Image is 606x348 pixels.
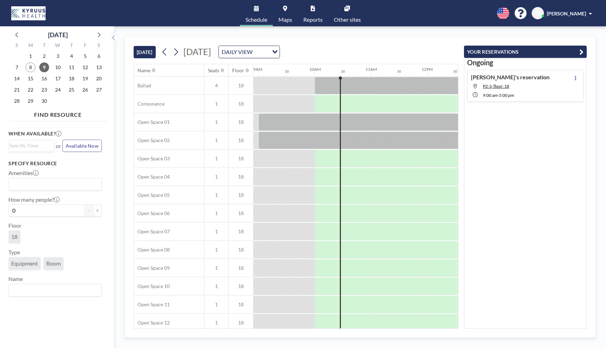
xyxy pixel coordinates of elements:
[134,228,170,235] span: Open Space 07
[39,51,49,61] span: Tuesday, September 2, 2025
[134,155,170,162] span: Open Space 03
[67,85,76,95] span: Thursday, September 25, 2025
[39,96,49,106] span: Tuesday, September 30, 2025
[134,174,170,180] span: Open Space 04
[467,58,584,67] h3: Ongoing
[26,51,35,61] span: Monday, September 1, 2025
[204,210,228,216] span: 1
[365,67,377,72] div: 11AM
[56,142,61,149] span: or
[26,74,35,83] span: Monday, September 15, 2025
[204,283,228,289] span: 1
[67,62,76,72] span: Thursday, September 11, 2025
[229,320,253,326] span: 18
[10,41,24,51] div: S
[334,17,361,22] span: Other sites
[204,119,228,125] span: 1
[397,69,401,74] div: 30
[137,67,150,74] div: Name
[134,82,151,89] span: Ballad
[53,85,63,95] span: Wednesday, September 24, 2025
[78,41,92,51] div: F
[62,140,102,152] button: Available Now
[93,205,102,216] button: +
[204,101,228,107] span: 1
[134,283,170,289] span: Open Space 10
[422,67,433,72] div: 12PM
[232,67,244,74] div: Floor
[229,210,253,216] span: 18
[65,41,78,51] div: T
[255,47,268,56] input: Search for option
[48,30,68,40] div: [DATE]
[53,51,63,61] span: Wednesday, September 3, 2025
[9,140,54,151] div: Search for option
[8,222,21,229] label: Floor
[94,74,104,83] span: Saturday, September 20, 2025
[204,82,228,89] span: 4
[204,228,228,235] span: 1
[67,51,76,61] span: Thursday, September 4, 2025
[204,265,228,271] span: 1
[134,46,156,58] button: [DATE]
[499,93,514,98] span: 5:00 PM
[24,41,38,51] div: M
[12,96,22,106] span: Sunday, September 28, 2025
[229,301,253,308] span: 18
[134,247,170,253] span: Open Space 08
[229,192,253,198] span: 18
[134,192,170,198] span: Open Space 05
[204,137,228,143] span: 1
[309,67,321,72] div: 10AM
[38,41,51,51] div: T
[53,74,63,83] span: Wednesday, September 17, 2025
[204,247,228,253] span: 1
[303,17,323,22] span: Reports
[67,74,76,83] span: Thursday, September 18, 2025
[12,62,22,72] span: Sunday, September 7, 2025
[80,85,90,95] span: Friday, September 26, 2025
[8,160,102,167] h3: Specify resource
[8,196,60,203] label: How many people?
[278,17,292,22] span: Maps
[134,301,170,308] span: Open Space 11
[8,275,23,282] label: Name
[483,83,509,89] span: P2-3, floor: 18
[26,96,35,106] span: Monday, September 29, 2025
[471,74,550,81] h4: [PERSON_NAME]'s reservation
[204,192,228,198] span: 1
[9,180,97,189] input: Search for option
[9,286,97,295] input: Search for option
[8,249,20,256] label: Type
[219,46,280,58] div: Search for option
[12,85,22,95] span: Sunday, September 21, 2025
[94,85,104,95] span: Saturday, September 27, 2025
[134,210,170,216] span: Open Space 06
[453,69,457,74] div: 30
[94,62,104,72] span: Saturday, September 13, 2025
[245,17,267,22] span: Schedule
[80,51,90,61] span: Friday, September 5, 2025
[229,82,253,89] span: 18
[11,233,18,240] span: 18
[39,62,49,72] span: Tuesday, September 9, 2025
[39,74,49,83] span: Tuesday, September 16, 2025
[204,174,228,180] span: 1
[253,67,262,72] div: 9AM
[204,155,228,162] span: 1
[53,62,63,72] span: Wednesday, September 10, 2025
[134,101,164,107] span: Consonance
[464,46,587,58] button: YOUR RESERVATIONS
[11,6,46,20] img: organization-logo
[229,283,253,289] span: 18
[26,85,35,95] span: Monday, September 22, 2025
[94,51,104,61] span: Saturday, September 6, 2025
[220,47,254,56] span: DAILY VIEW
[26,62,35,72] span: Monday, September 8, 2025
[498,93,499,98] span: -
[134,265,170,271] span: Open Space 09
[39,85,49,95] span: Tuesday, September 23, 2025
[285,69,289,74] div: 30
[134,119,170,125] span: Open Space 01
[66,143,99,149] span: Available Now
